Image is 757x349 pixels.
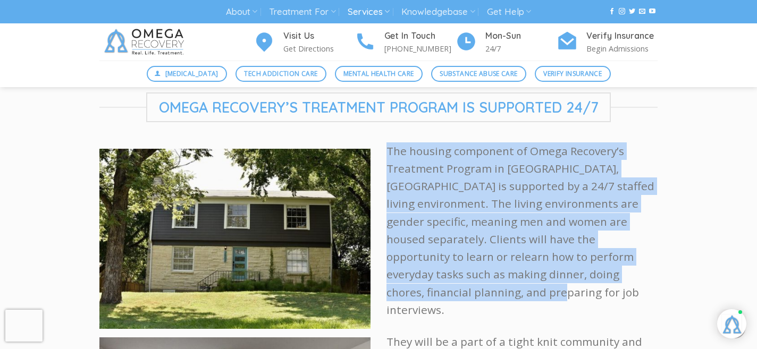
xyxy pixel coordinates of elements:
[335,66,423,82] a: Mental Health Care
[485,29,557,43] h4: Mon-Sun
[386,142,658,319] p: The housing component of Omega Recovery’s Treatment Program in [GEOGRAPHIC_DATA], [GEOGRAPHIC_DAT...
[401,2,475,22] a: Knowledgebase
[609,8,615,15] a: Follow on Facebook
[244,69,317,79] span: Tech Addiction Care
[639,8,645,15] a: Send us an email
[146,92,611,122] span: Omega Recovery’s Treatment Program is Supported 24/7
[384,29,456,43] h4: Get In Touch
[283,29,355,43] h4: Visit Us
[348,2,390,22] a: Services
[147,66,228,82] a: [MEDICAL_DATA]
[649,8,655,15] a: Follow on YouTube
[487,2,531,22] a: Get Help
[629,8,635,15] a: Follow on Twitter
[384,42,456,55] p: [PHONE_NUMBER]
[99,23,192,61] img: Omega Recovery
[283,42,355,55] p: Get Directions
[485,42,557,55] p: 24/7
[343,69,414,79] span: Mental Health Care
[431,66,526,82] a: Substance Abuse Care
[269,2,335,22] a: Treatment For
[586,42,658,55] p: Begin Admissions
[355,29,456,55] a: Get In Touch [PHONE_NUMBER]
[543,69,602,79] span: Verify Insurance
[226,2,257,22] a: About
[440,69,517,79] span: Substance Abuse Care
[254,29,355,55] a: Visit Us Get Directions
[586,29,658,43] h4: Verify Insurance
[619,8,625,15] a: Follow on Instagram
[235,66,326,82] a: Tech Addiction Care
[535,66,611,82] a: Verify Insurance
[165,69,218,79] span: [MEDICAL_DATA]
[557,29,658,55] a: Verify Insurance Begin Admissions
